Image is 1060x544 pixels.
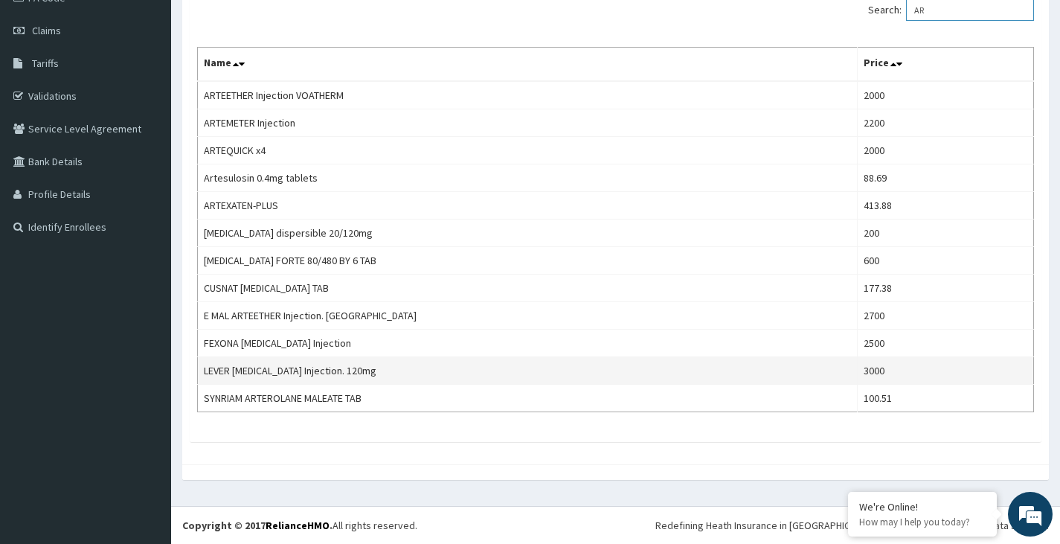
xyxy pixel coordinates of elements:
td: ARTEXATEN-PLUS [198,192,858,220]
td: 2200 [857,109,1033,137]
footer: All rights reserved. [171,506,1060,544]
td: E MAL ARTEETHER Injection. [GEOGRAPHIC_DATA] [198,302,858,330]
td: ARTEMETER Injection [198,109,858,137]
p: How may I help you today? [859,516,986,528]
td: ARTEQUICK x4 [198,137,858,164]
th: Price [857,48,1033,82]
textarea: Type your message and hit 'Enter' [7,375,283,427]
td: Artesulosin 0.4mg tablets [198,164,858,192]
td: [MEDICAL_DATA] dispersible 20/120mg [198,220,858,247]
div: Minimize live chat window [244,7,280,43]
span: Claims [32,24,61,37]
td: 600 [857,247,1033,275]
td: 2000 [857,81,1033,109]
td: CUSNAT [MEDICAL_DATA] TAB [198,275,858,302]
td: 2500 [857,330,1033,357]
span: Tariffs [32,57,59,70]
span: We're online! [86,172,205,322]
th: Name [198,48,858,82]
td: ARTEETHER Injection VOATHERM [198,81,858,109]
img: d_794563401_company_1708531726252_794563401 [28,74,60,112]
td: 2700 [857,302,1033,330]
td: 413.88 [857,192,1033,220]
td: SYNRIAM ARTEROLANE MALEATE TAB [198,385,858,412]
div: Chat with us now [77,83,250,103]
a: RelianceHMO [266,519,330,532]
td: 88.69 [857,164,1033,192]
td: [MEDICAL_DATA] FORTE 80/480 BY 6 TAB [198,247,858,275]
td: 177.38 [857,275,1033,302]
td: 3000 [857,357,1033,385]
td: FEXONA [MEDICAL_DATA] Injection [198,330,858,357]
td: 2000 [857,137,1033,164]
strong: Copyright © 2017 . [182,519,333,532]
div: Redefining Heath Insurance in [GEOGRAPHIC_DATA] using Telemedicine and Data Science! [655,518,1049,533]
td: 100.51 [857,385,1033,412]
td: 200 [857,220,1033,247]
div: We're Online! [859,500,986,513]
td: LEVER [MEDICAL_DATA] Injection. 120mg [198,357,858,385]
